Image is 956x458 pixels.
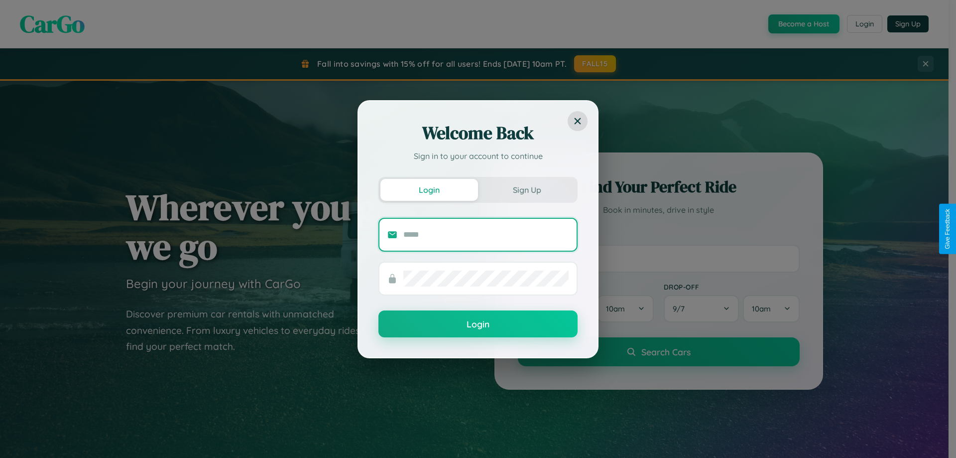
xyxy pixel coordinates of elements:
[378,121,578,145] h2: Welcome Back
[378,150,578,162] p: Sign in to your account to continue
[478,179,576,201] button: Sign Up
[380,179,478,201] button: Login
[378,310,578,337] button: Login
[944,209,951,249] div: Give Feedback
